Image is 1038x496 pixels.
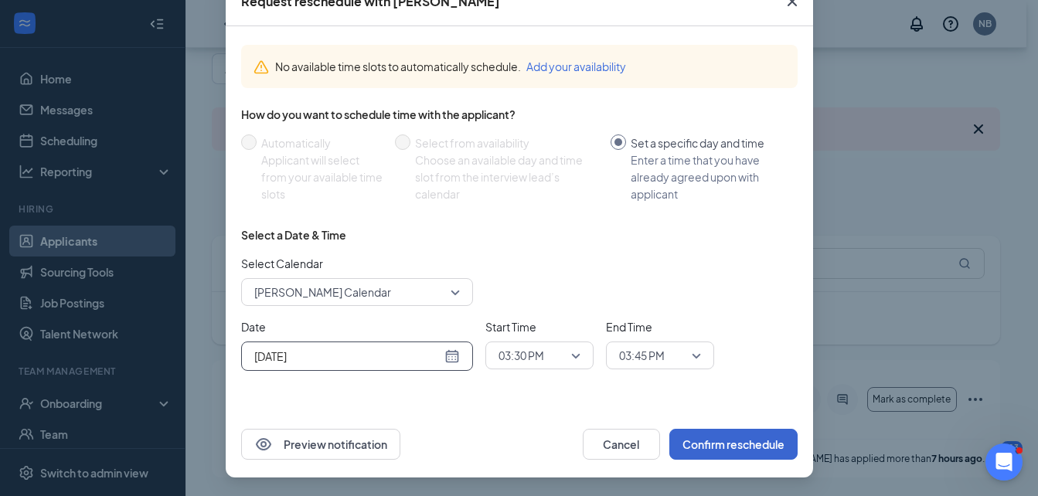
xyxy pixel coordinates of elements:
span: End Time [606,318,714,335]
div: Choose an available day and time slot from the interview lead’s calendar [415,151,598,202]
div: Set a specific day and time [631,134,785,151]
div: Automatically [261,134,383,151]
span: 03:30 PM [499,344,544,367]
button: Add your availability [526,58,626,75]
span: [PERSON_NAME] Calendar [254,280,391,304]
span: Select Calendar [241,255,473,272]
div: How do you want to schedule time with the applicant? [241,107,798,122]
span: Start Time [485,318,594,335]
svg: Eye [254,435,273,454]
div: No available time slots to automatically schedule. [275,58,785,75]
button: Confirm reschedule [669,429,798,460]
input: Aug 29, 2025 [254,348,441,365]
span: Date [241,318,473,335]
iframe: Intercom live chat [985,443,1023,481]
div: Applicant will select from your available time slots [261,151,383,202]
div: Select a Date & Time [241,227,346,243]
span: 03:45 PM [619,344,665,367]
div: Select from availability [415,134,598,151]
div: Enter a time that you have already agreed upon with applicant [631,151,785,202]
button: EyePreview notification [241,429,400,460]
svg: Warning [254,59,269,75]
button: Cancel [583,429,660,460]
